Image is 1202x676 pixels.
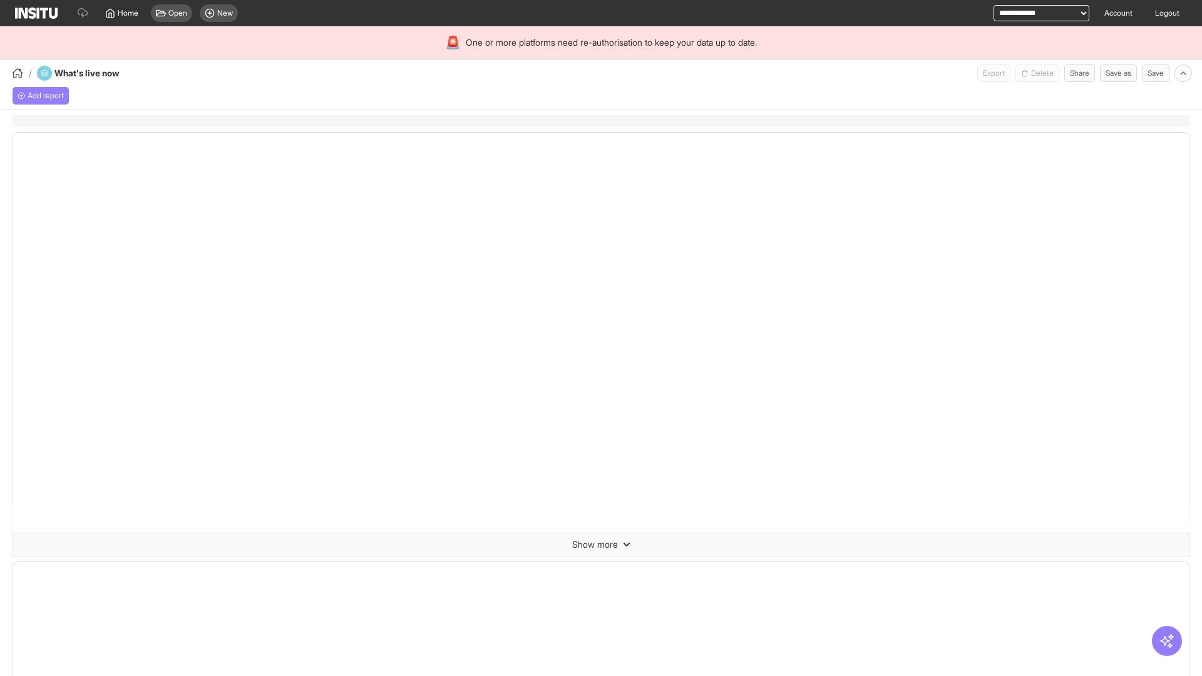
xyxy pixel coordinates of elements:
[13,533,1189,556] button: Show more
[13,87,69,105] button: Add report
[1100,64,1137,82] button: Save as
[10,66,32,81] button: /
[1142,64,1169,82] button: Save
[15,8,58,19] img: Logo
[54,67,153,79] h4: What's live now
[572,538,618,551] span: Show more
[28,91,64,101] span: Add report
[37,66,153,81] div: What's live now
[118,8,138,18] span: Home
[977,64,1010,82] button: Export
[29,67,32,79] span: /
[1015,64,1059,82] button: Delete
[1015,64,1059,82] span: You cannot delete a preset report.
[466,36,757,49] span: One or more platforms need re-authorisation to keep your data up to date.
[13,87,69,105] div: Add a report to get started
[217,8,233,18] span: New
[168,8,187,18] span: Open
[445,34,461,51] div: 🚨
[1064,64,1095,82] button: Share
[977,64,1010,82] span: Can currently only export from Insights reports.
